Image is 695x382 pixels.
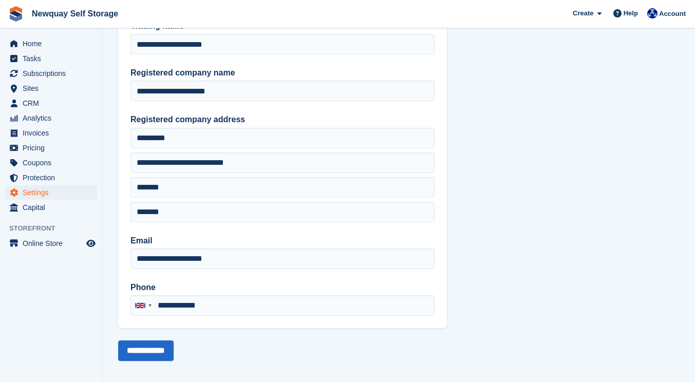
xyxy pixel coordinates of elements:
a: menu [5,236,97,251]
span: CRM [23,96,84,110]
span: Online Store [23,236,84,251]
span: Sites [23,81,84,95]
span: Storefront [9,223,102,234]
a: Preview store [85,237,97,250]
span: Create [573,8,593,18]
span: Settings [23,185,84,200]
span: Help [624,8,638,18]
img: Debbie [647,8,658,18]
span: Protection [23,170,84,185]
a: menu [5,96,97,110]
div: United Kingdom: +44 [131,296,155,315]
a: menu [5,156,97,170]
a: menu [5,51,97,66]
label: Phone [130,281,435,294]
span: Capital [23,200,84,215]
label: Email [130,235,435,247]
a: menu [5,111,97,125]
span: Home [23,36,84,51]
span: Account [659,9,686,19]
span: Invoices [23,126,84,140]
span: Tasks [23,51,84,66]
a: menu [5,81,97,95]
span: Subscriptions [23,66,84,81]
label: Registered company name [130,67,435,79]
a: menu [5,200,97,215]
a: Newquay Self Storage [28,5,122,22]
a: menu [5,36,97,51]
span: Coupons [23,156,84,170]
label: Registered company address [130,113,435,126]
a: menu [5,66,97,81]
a: menu [5,185,97,200]
span: Pricing [23,141,84,155]
a: menu [5,141,97,155]
a: menu [5,126,97,140]
img: stora-icon-8386f47178a22dfd0bd8f6a31ec36ba5ce8667c1dd55bd0f319d3a0aa187defe.svg [8,6,24,22]
span: Analytics [23,111,84,125]
a: menu [5,170,97,185]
